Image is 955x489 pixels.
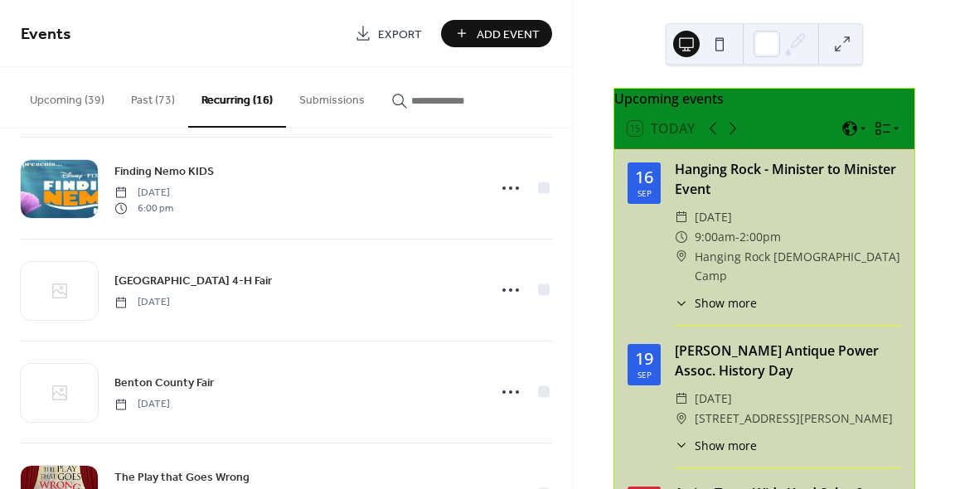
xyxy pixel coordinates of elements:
[114,271,272,290] a: [GEOGRAPHIC_DATA] 4-H Fair
[378,26,422,43] span: Export
[675,159,901,199] div: Hanging Rock - Minister to Minister Event
[695,294,757,312] span: Show more
[342,20,434,47] a: Export
[675,294,757,312] button: ​Show more
[286,67,378,126] button: Submissions
[675,227,688,247] div: ​
[188,67,286,128] button: Recurring (16)
[114,273,272,290] span: [GEOGRAPHIC_DATA] 4-H Fair
[114,295,170,310] span: [DATE]
[21,18,71,51] span: Events
[441,20,552,47] button: Add Event
[675,437,688,454] div: ​
[739,227,781,247] span: 2:00pm
[17,67,118,126] button: Upcoming (39)
[114,373,214,392] a: Benton County Fair
[695,247,901,287] span: Hanging Rock [DEMOGRAPHIC_DATA] Camp
[675,207,688,227] div: ​
[635,351,653,367] div: 19
[637,189,652,197] div: Sep
[114,162,214,181] a: Finding Nemo KIDS
[695,207,732,227] span: [DATE]
[114,375,214,392] span: Benton County Fair
[675,437,757,454] button: ​Show more
[114,163,214,181] span: Finding Nemo KIDS
[477,26,540,43] span: Add Event
[114,201,173,215] span: 6:00 pm
[118,67,188,126] button: Past (73)
[114,186,173,201] span: [DATE]
[695,409,893,428] span: [STREET_ADDRESS][PERSON_NAME]
[675,341,901,380] div: [PERSON_NAME] Antique Power Assoc. History Day
[695,389,732,409] span: [DATE]
[114,397,170,412] span: [DATE]
[695,227,735,247] span: 9:00am
[675,389,688,409] div: ​
[637,370,652,379] div: Sep
[114,467,250,487] a: The Play that Goes Wrong
[635,169,653,186] div: 16
[735,227,739,247] span: -
[675,409,688,428] div: ​
[695,437,757,454] span: Show more
[614,89,914,109] div: Upcoming events
[675,247,688,267] div: ​
[114,469,250,487] span: The Play that Goes Wrong
[675,294,688,312] div: ​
